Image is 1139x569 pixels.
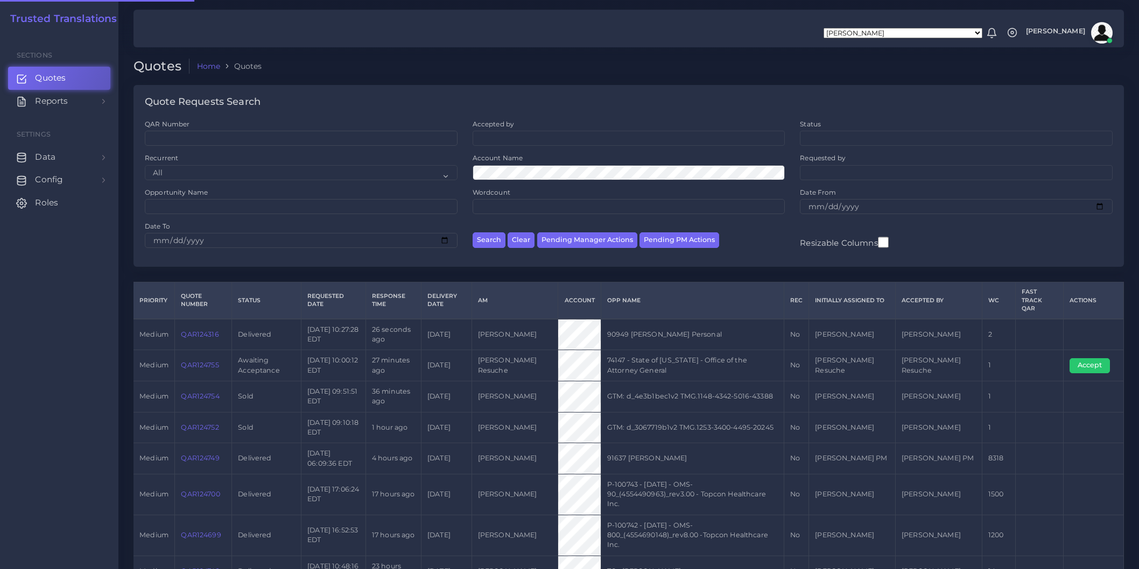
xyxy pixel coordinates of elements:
label: Opportunity Name [145,188,208,197]
a: [PERSON_NAME]avatar [1021,22,1116,44]
td: Sold [232,381,301,412]
label: Resizable Columns [800,236,888,249]
th: Quote Number [175,282,232,319]
td: Sold [232,412,301,443]
label: Account Name [473,153,523,162]
td: [DATE] 16:52:53 EDT [301,515,366,556]
td: No [784,319,808,350]
span: medium [139,330,168,338]
td: Delivered [232,474,301,515]
a: Trusted Translations [3,13,117,25]
button: Search [473,232,505,248]
th: Account [558,282,601,319]
td: 1 [982,381,1015,412]
label: Date To [145,222,170,231]
span: Reports [35,95,68,107]
td: [PERSON_NAME] [472,381,558,412]
button: Accept [1070,358,1110,373]
td: [DATE] 09:51:51 EDT [301,381,366,412]
th: WC [982,282,1015,319]
h4: Quote Requests Search [145,96,261,108]
span: Settings [17,130,51,138]
th: Initially Assigned to [809,282,896,319]
a: QAR124755 [181,361,219,369]
td: P-100743 - [DATE] - OMS-90_(4554490963)_rev3.00 - Topcon Healthcare Inc. [601,474,784,515]
td: 4 hours ago [365,443,421,474]
label: Status [800,119,821,129]
a: Data [8,146,110,168]
th: Actions [1063,282,1123,319]
td: [PERSON_NAME] Resuche [895,350,982,381]
td: [DATE] [421,319,472,350]
button: Pending PM Actions [639,232,719,248]
span: medium [139,454,168,462]
td: [DATE] [421,515,472,556]
td: [PERSON_NAME] [895,412,982,443]
td: [PERSON_NAME] [472,443,558,474]
a: Config [8,168,110,191]
td: [DATE] 06:09:36 EDT [301,443,366,474]
td: [DATE] 10:00:12 EDT [301,350,366,381]
h2: Quotes [133,59,189,74]
button: Pending Manager Actions [537,232,637,248]
td: [PERSON_NAME] [472,412,558,443]
td: [PERSON_NAME] PM [895,443,982,474]
td: Delivered [232,443,301,474]
td: [DATE] [421,443,472,474]
td: 1 hour ago [365,412,421,443]
td: No [784,350,808,381]
label: Accepted by [473,119,515,129]
td: [PERSON_NAME] PM [809,443,896,474]
td: [PERSON_NAME] [809,319,896,350]
td: [PERSON_NAME] Resuche [472,350,558,381]
td: 91637 [PERSON_NAME] [601,443,784,474]
a: Home [197,61,221,72]
label: Requested by [800,153,846,162]
a: Accept [1070,361,1117,369]
span: Data [35,151,55,163]
span: Roles [35,197,58,209]
td: [PERSON_NAME] [895,515,982,556]
td: [PERSON_NAME] [895,474,982,515]
span: medium [139,361,168,369]
td: 17 hours ago [365,515,421,556]
td: [PERSON_NAME] [809,381,896,412]
td: [DATE] 10:27:28 EDT [301,319,366,350]
td: [DATE] [421,474,472,515]
label: Wordcount [473,188,510,197]
label: Date From [800,188,836,197]
span: Config [35,174,63,186]
li: Quotes [220,61,262,72]
td: 1500 [982,474,1015,515]
img: avatar [1091,22,1113,44]
td: [DATE] [421,350,472,381]
td: No [784,474,808,515]
td: [DATE] [421,412,472,443]
th: AM [472,282,558,319]
td: 1200 [982,515,1015,556]
span: Quotes [35,72,66,84]
td: [PERSON_NAME] [895,319,982,350]
td: 1 [982,412,1015,443]
td: 36 minutes ago [365,381,421,412]
td: Delivered [232,515,301,556]
td: No [784,412,808,443]
a: QAR124316 [181,330,219,338]
a: Roles [8,191,110,214]
th: Fast Track QAR [1015,282,1063,319]
td: 1 [982,350,1015,381]
span: medium [139,490,168,498]
a: Reports [8,90,110,112]
a: QAR124754 [181,392,219,400]
td: [DATE] 17:06:24 EDT [301,474,366,515]
a: QAR124699 [181,531,221,539]
label: Recurrent [145,153,178,162]
td: [PERSON_NAME] [809,515,896,556]
label: QAR Number [145,119,189,129]
td: [PERSON_NAME] [472,474,558,515]
a: QAR124749 [181,454,219,462]
td: No [784,515,808,556]
th: Requested Date [301,282,366,319]
td: 74147 - State of [US_STATE] - Office of the Attorney General [601,350,784,381]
